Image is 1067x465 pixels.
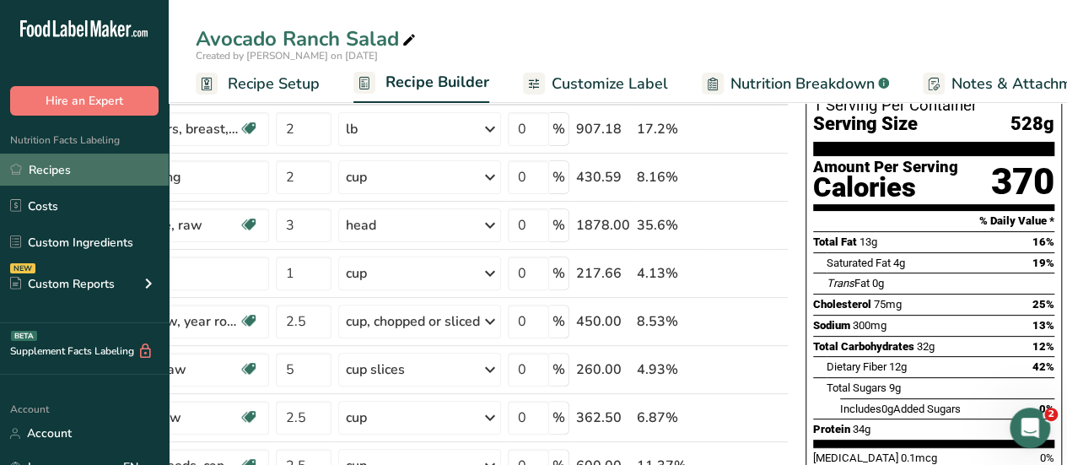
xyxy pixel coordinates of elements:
[893,257,905,269] span: 4g
[196,49,378,62] span: Created by [PERSON_NAME] on [DATE]
[346,311,480,332] div: cup, chopped or sliced
[576,263,630,284] div: 217.66
[385,71,489,94] span: Recipe Builder
[576,311,630,332] div: 450.00
[637,311,709,332] div: 8.53%
[576,408,630,428] div: 362.50
[813,235,857,248] span: Total Fat
[813,211,1054,231] section: % Daily Value *
[702,65,889,103] a: Nutrition Breakdown
[1032,257,1054,269] span: 19%
[576,119,630,139] div: 907.18
[813,298,871,311] span: Cholesterol
[1010,408,1050,448] iframe: Intercom live chat
[346,408,367,428] div: cup
[353,63,489,104] a: Recipe Builder
[637,215,709,235] div: 35.6%
[1040,451,1054,464] span: 0%
[576,215,630,235] div: 1878.00
[1032,235,1054,248] span: 16%
[827,277,870,289] span: Fat
[637,360,709,380] div: 4.93%
[346,167,367,187] div: cup
[10,263,35,273] div: NEW
[346,119,358,139] div: lb
[889,360,907,373] span: 12g
[813,451,898,464] span: [MEDICAL_DATA]
[730,73,875,95] span: Nutrition Breakdown
[576,360,630,380] div: 260.00
[10,86,159,116] button: Hire an Expert
[196,65,320,103] a: Recipe Setup
[881,403,893,415] span: 0g
[827,277,854,289] i: Trans
[552,73,668,95] span: Customize Label
[813,423,850,435] span: Protein
[813,97,1054,114] div: 1 Serving Per Container
[1044,408,1058,421] span: 2
[346,215,376,235] div: head
[901,451,937,464] span: 0.1mcg
[889,381,901,394] span: 9g
[637,263,709,284] div: 4.13%
[874,298,902,311] span: 75mg
[813,114,918,135] span: Serving Size
[917,340,935,353] span: 32g
[523,65,668,103] a: Customize Label
[346,263,367,284] div: cup
[228,73,320,95] span: Recipe Setup
[11,331,37,341] div: BETA
[576,167,630,187] div: 430.59
[853,319,886,332] span: 300mg
[1039,403,1054,415] span: 0%
[1032,340,1054,353] span: 12%
[991,160,1054,204] div: 370
[827,381,886,394] span: Total Sugars
[637,408,709,428] div: 6.87%
[827,360,886,373] span: Dietary Fiber
[813,176,958,200] div: Calories
[813,160,958,176] div: Amount Per Serving
[637,119,709,139] div: 17.2%
[827,257,891,269] span: Saturated Fat
[860,235,877,248] span: 13g
[813,319,850,332] span: Sodium
[637,167,709,187] div: 8.16%
[1010,114,1054,135] span: 528g
[853,423,870,435] span: 34g
[813,340,914,353] span: Total Carbohydrates
[1032,319,1054,332] span: 13%
[1032,360,1054,373] span: 42%
[840,403,961,415] span: Includes Added Sugars
[346,360,405,380] div: cup slices
[872,277,884,289] span: 0g
[10,275,115,293] div: Custom Reports
[196,24,419,54] div: Avocado Ranch Salad
[1032,298,1054,311] span: 25%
